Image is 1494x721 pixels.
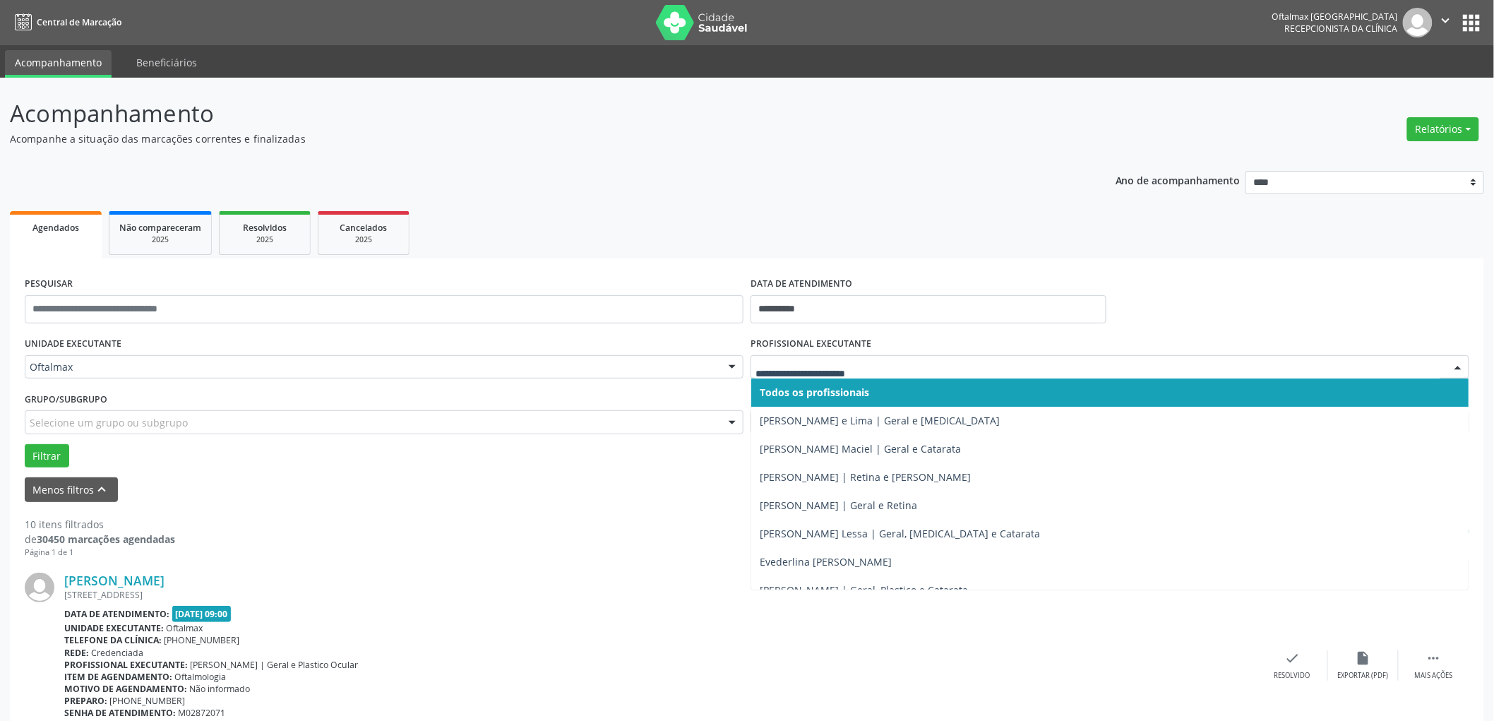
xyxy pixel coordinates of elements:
img: img [25,573,54,602]
span: Evederlina [PERSON_NAME] [760,555,892,568]
div: Exportar (PDF) [1338,671,1389,681]
button: Menos filtroskeyboard_arrow_up [25,477,118,502]
a: Acompanhamento [5,50,112,78]
i:  [1438,13,1454,28]
i: insert_drive_file [1356,650,1371,666]
span: Resolvidos [243,222,287,234]
div: 2025 [328,234,399,245]
span: [PERSON_NAME] | Geral e Retina [760,499,917,512]
span: Todos os profissionais [760,386,869,399]
span: [PHONE_NUMBER] [165,634,240,646]
span: Não compareceram [119,222,201,234]
b: Data de atendimento: [64,608,169,620]
b: Profissional executante: [64,659,188,671]
label: DATA DE ATENDIMENTO [751,273,852,295]
div: Resolvido [1274,671,1310,681]
label: PESQUISAR [25,273,73,295]
b: Item de agendamento: [64,671,172,683]
p: Acompanhe a situação das marcações correntes e finalizadas [10,131,1042,146]
span: Oftalmax [167,622,203,634]
label: UNIDADE EXECUTANTE [25,333,121,355]
span: [DATE] 09:00 [172,606,232,622]
div: de [25,532,175,547]
b: Telefone da clínica: [64,634,162,646]
i:  [1426,650,1442,666]
div: 2025 [119,234,201,245]
span: Selecione um grupo ou subgrupo [30,415,188,430]
img: img [1403,8,1433,37]
span: Oftalmax [30,360,715,374]
span: [PERSON_NAME] e Lima | Geral e [MEDICAL_DATA] [760,414,1000,427]
div: Mais ações [1415,671,1453,681]
button: Filtrar [25,444,69,468]
a: Central de Marcação [10,11,121,34]
div: Página 1 de 1 [25,547,175,559]
div: 2025 [229,234,300,245]
p: Acompanhamento [10,96,1042,131]
strong: 30450 marcações agendadas [37,532,175,546]
label: PROFISSIONAL EXECUTANTE [751,333,871,355]
label: Grupo/Subgrupo [25,388,107,410]
span: [PHONE_NUMBER] [110,695,186,707]
p: Ano de acompanhamento [1116,171,1241,189]
div: 10 itens filtrados [25,517,175,532]
button: apps [1459,11,1484,35]
b: Rede: [64,647,89,659]
i: keyboard_arrow_up [95,482,110,497]
span: M02872071 [179,707,226,719]
b: Unidade executante: [64,622,164,634]
b: Preparo: [64,695,107,707]
span: Recepcionista da clínica [1285,23,1398,35]
i: check [1285,650,1301,666]
div: [STREET_ADDRESS] [64,589,1257,601]
span: Não informado [190,683,251,695]
button:  [1433,8,1459,37]
span: Central de Marcação [37,16,121,28]
div: Oftalmax [GEOGRAPHIC_DATA] [1272,11,1398,23]
span: Cancelados [340,222,388,234]
span: [PERSON_NAME] Lessa | Geral, [MEDICAL_DATA] e Catarata [760,527,1040,540]
span: Credenciada [92,647,144,659]
span: Oftalmologia [175,671,227,683]
a: [PERSON_NAME] [64,573,165,588]
b: Motivo de agendamento: [64,683,187,695]
span: Agendados [32,222,79,234]
button: Relatórios [1407,117,1479,141]
span: [PERSON_NAME] Maciel | Geral e Catarata [760,442,961,455]
span: [PERSON_NAME] | Retina e [PERSON_NAME] [760,470,971,484]
a: Beneficiários [126,50,207,75]
b: Senha de atendimento: [64,707,176,719]
span: [PERSON_NAME] | Geral, Plastico e Catarata [760,583,968,597]
span: [PERSON_NAME] | Geral e Plastico Ocular [191,659,359,671]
